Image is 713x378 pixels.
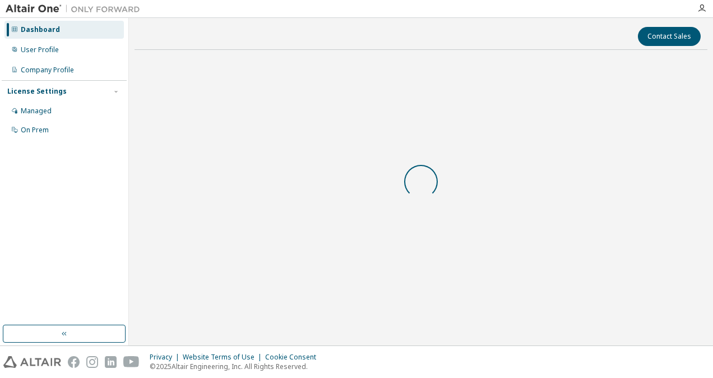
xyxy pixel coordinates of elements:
[7,87,67,96] div: License Settings
[6,3,146,15] img: Altair One
[68,356,80,368] img: facebook.svg
[21,107,52,116] div: Managed
[265,353,323,362] div: Cookie Consent
[21,126,49,135] div: On Prem
[150,353,183,362] div: Privacy
[86,356,98,368] img: instagram.svg
[150,362,323,371] p: © 2025 Altair Engineering, Inc. All Rights Reserved.
[21,66,74,75] div: Company Profile
[105,356,117,368] img: linkedin.svg
[21,25,60,34] div: Dashboard
[3,356,61,368] img: altair_logo.svg
[183,353,265,362] div: Website Terms of Use
[123,356,140,368] img: youtube.svg
[638,27,701,46] button: Contact Sales
[21,45,59,54] div: User Profile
